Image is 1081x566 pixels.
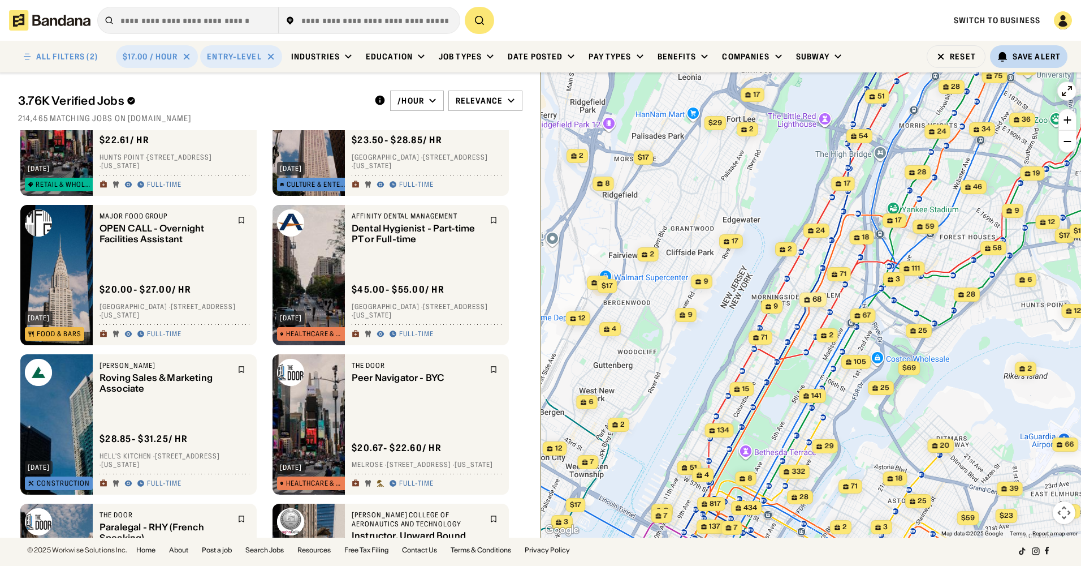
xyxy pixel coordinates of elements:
[792,467,805,477] span: 332
[842,522,847,532] span: 2
[27,547,127,554] div: © 2025 Workwise Solutions Inc.
[950,53,976,61] div: Reset
[543,523,581,538] img: Google
[722,52,769,62] div: Companies
[564,517,568,527] span: 3
[734,523,738,533] span: 7
[742,384,750,394] span: 15
[36,53,98,61] div: ALL FILTERS (2)
[36,181,93,188] div: Retail & Wholesale
[1048,217,1056,227] span: 12
[397,96,424,106] div: /hour
[352,442,442,454] div: $ 20.67 - $22.60 / hr
[710,499,721,509] span: 817
[100,134,149,146] div: $ 22.61 / hr
[918,326,927,336] span: 25
[100,284,191,295] div: $ 20.00 - $27.00 / hr
[862,233,870,242] span: 18
[917,168,926,177] span: 28
[402,547,437,554] a: Contact Us
[704,470,709,480] span: 4
[1053,501,1075,524] button: Map camera controls
[18,113,522,123] div: 214,465 matching jobs on [DOMAIN_NAME]
[824,441,833,451] span: 29
[816,226,825,235] span: 24
[981,125,991,134] span: 34
[37,480,90,487] div: Construction
[100,223,231,245] div: OPEN CALL - Overnight Facilities Assistant
[664,511,668,521] span: 7
[169,547,188,554] a: About
[912,264,920,273] span: 111
[451,547,511,554] a: Terms & Conditions
[100,212,231,221] div: Major Food Group
[717,426,729,435] span: 134
[761,333,768,342] span: 71
[851,482,858,491] span: 71
[799,492,808,502] span: 28
[25,359,52,386] img: Bozzuto logo
[578,314,586,323] span: 12
[1027,275,1032,285] span: 6
[352,302,502,320] div: [GEOGRAPHIC_DATA] · [STREET_ADDRESS] · [US_STATE]
[136,547,155,554] a: Home
[147,479,181,488] div: Full-time
[202,547,232,554] a: Post a job
[954,15,1040,25] a: Switch to Business
[941,530,1003,537] span: Map data ©2025 Google
[589,397,593,407] span: 6
[366,52,413,62] div: Education
[708,118,722,127] span: $29
[399,479,434,488] div: Full-time
[280,315,302,321] div: [DATE]
[703,277,708,286] span: 9
[638,153,649,161] span: $17
[352,223,483,245] div: Dental Hygienist - Part-time PT or Full-time
[918,496,927,506] span: 25
[352,212,483,221] div: Affinity Dental Management
[811,391,821,401] span: 141
[687,310,692,320] span: 9
[277,359,304,386] img: The Door logo
[1032,530,1078,537] a: Report a map error
[297,547,331,554] a: Resources
[352,134,442,146] div: $ 23.50 - $28.85 / hr
[543,523,581,538] a: Open this area in Google Maps (opens a new window)
[1027,364,1032,374] span: 2
[100,361,231,370] div: [PERSON_NAME]
[286,331,345,337] div: Healthcare & Mental Health
[620,420,625,430] span: 2
[612,324,616,334] span: 4
[940,441,950,451] span: 20
[100,452,250,469] div: Hell's Kitchen · [STREET_ADDRESS] · [US_STATE]
[747,474,752,483] span: 8
[1009,484,1018,494] span: 39
[25,508,52,535] img: The Door logo
[25,209,52,237] img: Major Food Group logo
[18,130,522,538] div: grid
[9,10,90,31] img: Bandana logotype
[895,216,902,225] span: 17
[788,245,792,254] span: 2
[28,464,50,471] div: [DATE]
[100,522,231,543] div: Paralegal - RHY (French Speaking)
[863,311,871,320] span: 67
[456,96,503,106] div: Relevance
[352,461,502,470] div: Melrose · [STREET_ADDRESS] · [US_STATE]
[709,522,720,531] span: 137
[599,278,604,288] span: 9
[508,52,563,62] div: Date Posted
[352,531,483,552] div: Instructor, Upward Bound (Mathematics, Science, English, and Language)
[100,511,231,520] div: The Door
[829,331,833,340] span: 2
[966,290,975,299] span: 28
[902,363,916,372] span: $69
[896,474,903,483] span: 18
[605,179,609,188] span: 8
[570,500,581,509] span: $17
[993,243,1002,253] span: 58
[18,94,365,108] div: 3.76K Verified Jobs
[352,511,483,528] div: [PERSON_NAME] College of Aeronautics and Technology
[743,503,757,513] span: 434
[1013,52,1061,62] div: Save Alert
